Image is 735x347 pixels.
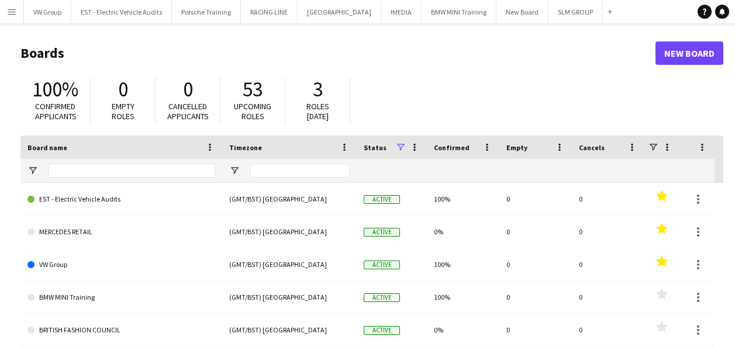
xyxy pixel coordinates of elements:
div: (GMT/BST) [GEOGRAPHIC_DATA] [222,314,357,346]
span: Empty [506,143,527,152]
div: 100% [427,248,499,280]
div: 0 [499,281,572,313]
a: BRITISH FASHION COUNCIL [27,314,215,346]
span: Active [364,261,400,269]
button: IMEDIA [381,1,422,23]
div: 0 [572,314,644,346]
span: 0 [118,77,128,102]
div: (GMT/BST) [GEOGRAPHIC_DATA] [222,183,357,215]
div: (GMT/BST) [GEOGRAPHIC_DATA] [222,216,357,248]
span: 53 [243,77,263,102]
h1: Boards [20,44,655,62]
button: Open Filter Menu [229,165,240,176]
div: 0% [427,216,499,248]
span: Roles [DATE] [306,101,329,122]
button: BMW MINI Training [422,1,496,23]
span: Board name [27,143,67,152]
span: Active [364,195,400,204]
div: (GMT/BST) [GEOGRAPHIC_DATA] [222,248,357,280]
a: EST - Electric Vehicle Audits [27,183,215,216]
a: New Board [655,41,723,65]
span: Empty roles [112,101,134,122]
div: 0 [572,248,644,280]
div: (GMT/BST) [GEOGRAPHIC_DATA] [222,281,357,313]
div: 0 [499,248,572,280]
span: 0 [183,77,193,102]
span: Active [364,228,400,237]
span: Timezone [229,143,262,152]
div: 0 [572,216,644,248]
span: Status [364,143,387,152]
span: Cancels [579,143,605,152]
button: SLM GROUP [548,1,603,23]
span: Cancelled applicants [167,101,209,122]
div: 0 [572,183,644,215]
button: EST - Electric Vehicle Audits [71,1,172,23]
div: 0 [499,314,572,346]
button: New Board [496,1,548,23]
button: Porsche Training [172,1,241,23]
a: MERCEDES RETAIL [27,216,215,248]
a: BMW MINI Training [27,281,215,314]
div: 100% [427,281,499,313]
span: 100% [32,77,78,102]
span: Active [364,326,400,335]
button: Open Filter Menu [27,165,38,176]
span: Active [364,293,400,302]
div: 0% [427,314,499,346]
div: 0 [572,281,644,313]
span: 3 [313,77,323,102]
span: Confirmed [434,143,470,152]
span: Confirmed applicants [35,101,77,122]
button: RACING LINE [241,1,298,23]
a: VW Group [27,248,215,281]
span: Upcoming roles [234,101,271,122]
button: [GEOGRAPHIC_DATA] [298,1,381,23]
input: Board name Filter Input [49,164,215,178]
div: 100% [427,183,499,215]
input: Timezone Filter Input [250,164,350,178]
div: 0 [499,183,572,215]
div: 0 [499,216,572,248]
button: VW Group [24,1,71,23]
